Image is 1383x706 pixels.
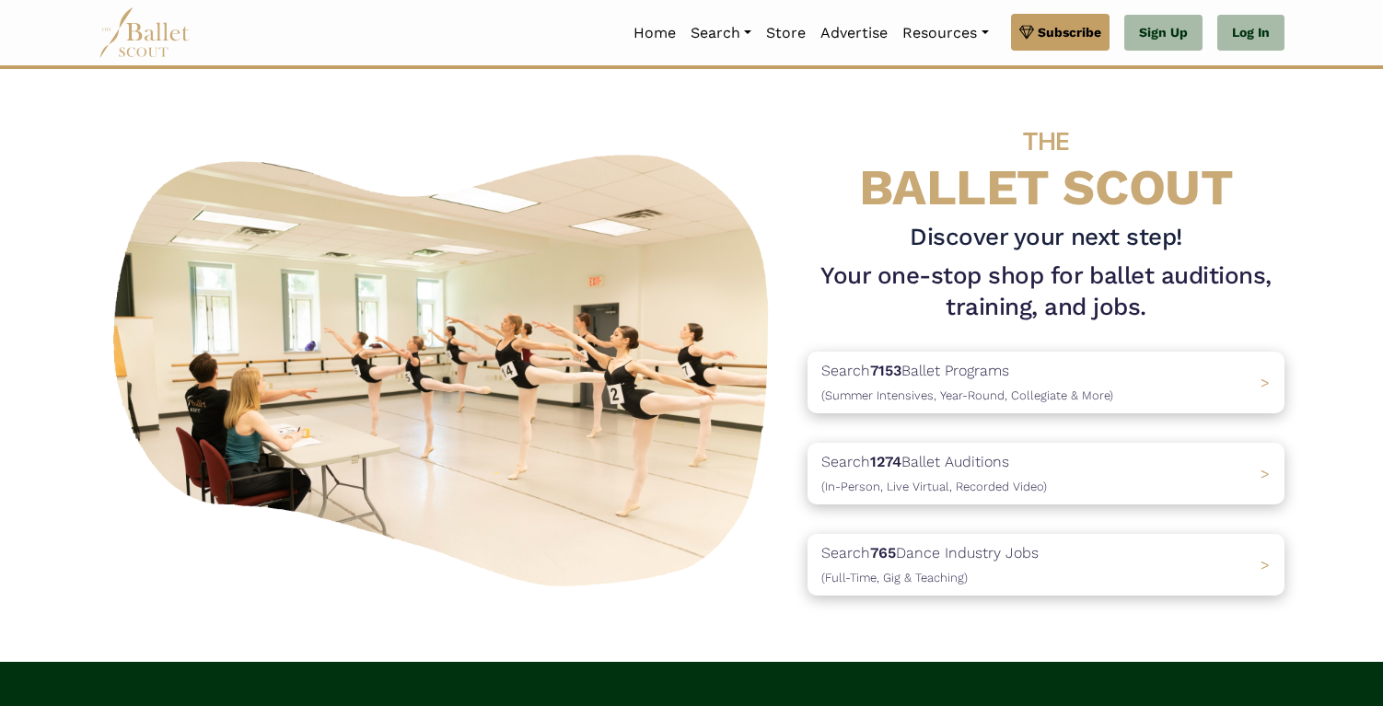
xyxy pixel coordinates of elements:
p: Search Dance Industry Jobs [821,541,1039,588]
a: Search765Dance Industry Jobs(Full-Time, Gig & Teaching) > [808,534,1284,596]
a: Log In [1217,15,1284,52]
h4: BALLET SCOUT [808,106,1284,214]
span: THE [1023,126,1069,156]
span: Subscribe [1038,22,1101,42]
h1: Your one-stop shop for ballet auditions, training, and jobs. [808,260,1284,323]
b: 7153 [870,362,901,379]
a: Sign Up [1124,15,1203,52]
span: > [1261,374,1270,391]
b: 1274 [870,453,901,470]
p: Search Ballet Programs [821,359,1113,406]
h3: Discover your next step! [808,222,1284,253]
span: (In-Person, Live Virtual, Recorded Video) [821,480,1047,493]
a: Search7153Ballet Programs(Summer Intensives, Year-Round, Collegiate & More)> [808,352,1284,413]
a: Advertise [813,14,895,52]
span: > [1261,556,1270,573]
a: Home [626,14,683,52]
span: (Full-Time, Gig & Teaching) [821,571,968,584]
img: A group of ballerinas talking to each other in a ballet studio [99,134,793,597]
b: 765 [870,544,896,561]
a: Store [759,14,813,52]
span: (Summer Intensives, Year-Round, Collegiate & More) [821,388,1113,402]
a: Subscribe [1011,14,1110,51]
a: Resources [895,14,995,52]
p: Search Ballet Auditions [821,450,1047,497]
a: Search [683,14,759,52]
span: > [1261,465,1270,482]
img: gem.svg [1019,22,1034,42]
a: Search1274Ballet Auditions(In-Person, Live Virtual, Recorded Video) > [808,443,1284,504]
